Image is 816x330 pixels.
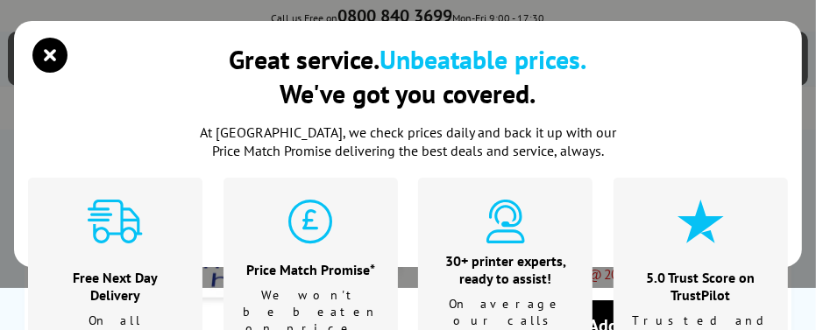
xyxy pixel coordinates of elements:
p: At [GEOGRAPHIC_DATA], we check prices daily and back it up with our Price Match Promise deliverin... [189,123,628,160]
b: Unbeatable prices. [380,42,587,76]
div: 5.0 Trust Score on TrustPilot [632,269,770,304]
div: 30+ printer experts, ready to assist! [440,252,571,287]
div: Free Next Day Delivery [50,269,181,304]
div: Great service. We've got you covered. [230,42,587,110]
div: Price Match Promise* [242,261,379,278]
button: close modal [37,42,63,68]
